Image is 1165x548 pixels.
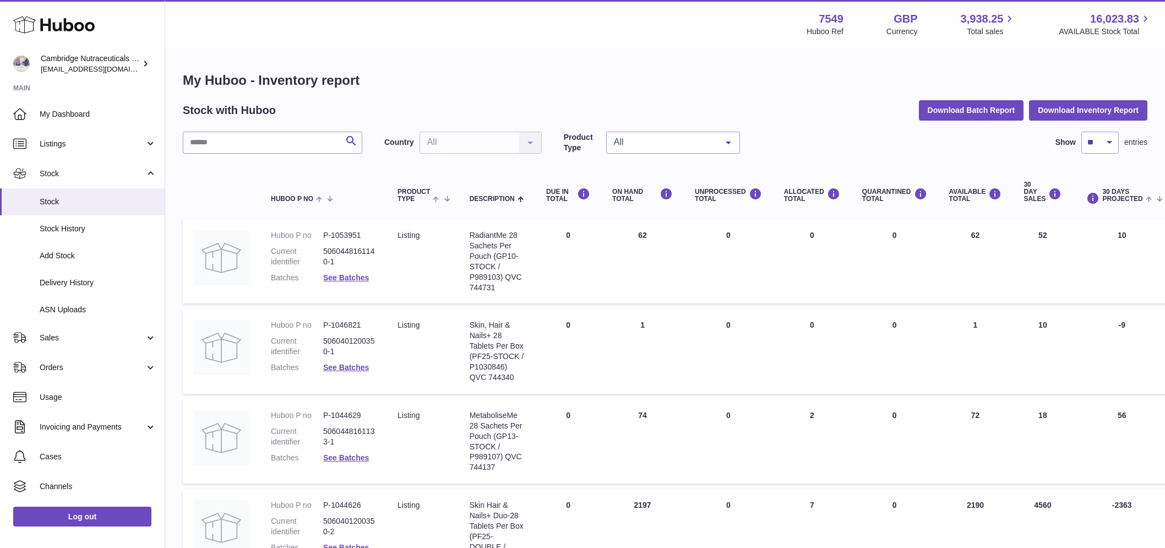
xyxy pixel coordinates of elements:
[40,139,145,149] span: Listings
[807,26,843,37] div: Huboo Ref
[271,516,323,537] dt: Current identifier
[271,230,323,241] dt: Huboo P no
[40,422,145,432] span: Invoicing and Payments
[194,320,249,375] img: product image
[40,251,156,261] span: Add Stock
[684,309,773,393] td: 0
[535,309,601,393] td: 0
[323,336,375,357] dd: 5060401200350-1
[271,336,323,357] dt: Current identifier
[323,410,375,421] dd: P-1044629
[892,411,897,420] span: 0
[323,516,375,537] dd: 5060401200350-2
[40,197,156,207] span: Stock
[323,426,375,447] dd: 5060448161133-1
[13,56,30,72] img: qvc@camnutra.com
[40,362,145,373] span: Orders
[398,188,430,203] span: Product Type
[1124,137,1147,148] span: entries
[40,305,156,315] span: ASN Uploads
[271,273,323,283] dt: Batches
[1024,181,1061,203] div: 30 DAY SALES
[40,481,156,492] span: Channels
[611,137,717,148] span: All
[13,507,151,527] a: Log out
[323,273,369,282] a: See Batches
[894,12,917,26] strong: GBP
[773,399,851,484] td: 2
[862,188,927,203] div: QUARANTINED Total
[612,188,673,203] div: ON HAND Total
[695,188,762,203] div: UNPROCESSED Total
[40,169,145,179] span: Stock
[40,109,156,120] span: My Dashboard
[684,399,773,484] td: 0
[1090,12,1139,26] span: 16,023.83
[323,246,375,267] dd: 5060448161140-1
[601,399,684,484] td: 74
[961,12,1004,26] span: 3,938.25
[183,103,276,118] h2: Stock with Huboo
[1102,188,1142,203] span: 30 DAYS PROJECTED
[535,399,601,484] td: 0
[967,26,1016,37] span: Total sales
[1029,100,1147,120] button: Download Inventory Report
[40,333,145,343] span: Sales
[684,219,773,303] td: 0
[398,321,420,329] span: listing
[41,64,162,73] span: [EMAIL_ADDRESS][DOMAIN_NAME]
[194,230,249,285] img: product image
[535,219,601,303] td: 0
[564,132,601,153] label: Product Type
[601,309,684,393] td: 1
[938,399,1013,484] td: 72
[892,231,897,240] span: 0
[1012,309,1073,393] td: 10
[470,230,524,292] div: RadiantMe 28 Sachets Per Pouch (GP10-STOCK / P989103) QVC 744731
[773,219,851,303] td: 0
[784,188,840,203] div: ALLOCATED Total
[546,188,590,203] div: DUE IN TOTAL
[271,500,323,511] dt: Huboo P no
[961,12,1016,37] a: 3,938.25 Total sales
[1059,12,1152,37] a: 16,023.83 AVAILABLE Stock Total
[323,500,375,511] dd: P-1044626
[470,196,515,203] span: Description
[40,278,156,288] span: Delivery History
[183,72,1147,89] h1: My Huboo - Inventory report
[773,309,851,393] td: 0
[271,246,323,267] dt: Current identifier
[384,137,414,148] label: Country
[194,410,249,465] img: product image
[470,410,524,473] div: MetaboliseMe 28 Sachets Per Pouch (GP13-STOCK / P989107) QVC 744137
[1055,137,1076,148] label: Show
[271,410,323,421] dt: Huboo P no
[323,453,369,462] a: See Batches
[271,426,323,447] dt: Current identifier
[938,219,1013,303] td: 62
[1059,26,1152,37] span: AVAILABLE Stock Total
[271,453,323,463] dt: Batches
[271,196,313,203] span: Huboo P no
[271,320,323,330] dt: Huboo P no
[323,363,369,372] a: See Batches
[398,231,420,240] span: listing
[886,26,918,37] div: Currency
[40,224,156,234] span: Stock History
[949,188,1002,203] div: AVAILABLE Total
[398,411,420,420] span: listing
[323,320,375,330] dd: P-1046821
[819,12,843,26] strong: 7549
[470,320,524,382] div: Skin, Hair & Nails+ 28 Tablets Per Box (PF25-STOCK / P1030846) QVC 744340
[41,53,140,74] div: Cambridge Nutraceuticals Ltd
[1012,399,1073,484] td: 18
[40,452,156,462] span: Cases
[1012,219,1073,303] td: 52
[938,309,1013,393] td: 1
[601,219,684,303] td: 62
[892,321,897,329] span: 0
[271,362,323,373] dt: Batches
[919,100,1024,120] button: Download Batch Report
[323,230,375,241] dd: P-1053951
[40,392,156,403] span: Usage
